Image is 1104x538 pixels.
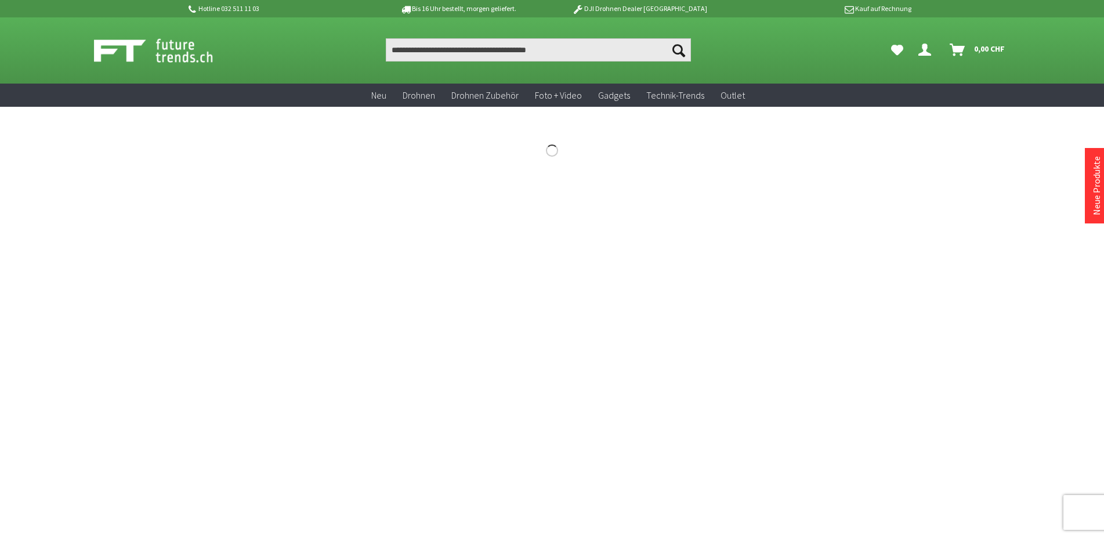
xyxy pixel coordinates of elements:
a: Warenkorb [945,38,1011,62]
span: Foto + Video [535,89,582,101]
a: Drohnen [394,84,443,107]
span: Neu [371,89,386,101]
span: Drohnen [403,89,435,101]
a: Gadgets [590,84,638,107]
p: DJI Drohnen Dealer [GEOGRAPHIC_DATA] [549,2,730,16]
p: Bis 16 Uhr bestellt, morgen geliefert. [368,2,549,16]
a: Neu [363,84,394,107]
a: Dein Konto [914,38,940,62]
input: Produkt, Marke, Kategorie, EAN, Artikelnummer… [386,38,691,62]
span: Drohnen Zubehör [451,89,519,101]
a: Foto + Video [527,84,590,107]
span: Outlet [721,89,745,101]
img: Shop Futuretrends - zur Startseite wechseln [94,36,238,65]
a: Meine Favoriten [885,38,909,62]
a: Technik-Trends [638,84,712,107]
p: Kauf auf Rechnung [730,2,911,16]
span: Gadgets [598,89,630,101]
span: Technik-Trends [646,89,704,101]
a: Drohnen Zubehör [443,84,527,107]
span: 0,00 CHF [974,39,1005,58]
p: Hotline 032 511 11 03 [187,2,368,16]
a: Outlet [712,84,753,107]
a: Neue Produkte [1091,156,1102,215]
button: Suchen [667,38,691,62]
